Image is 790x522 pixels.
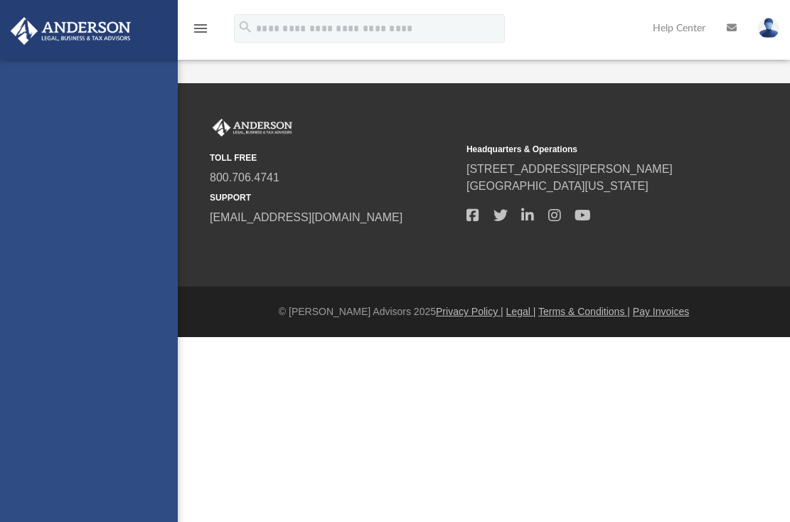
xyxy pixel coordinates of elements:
[466,163,673,175] a: [STREET_ADDRESS][PERSON_NAME]
[210,119,295,137] img: Anderson Advisors Platinum Portal
[538,306,630,317] a: Terms & Conditions |
[506,306,536,317] a: Legal |
[633,306,689,317] a: Pay Invoices
[210,211,402,223] a: [EMAIL_ADDRESS][DOMAIN_NAME]
[6,17,135,45] img: Anderson Advisors Platinum Portal
[192,20,209,37] i: menu
[210,191,457,204] small: SUPPORT
[466,180,648,192] a: [GEOGRAPHIC_DATA][US_STATE]
[758,18,779,38] img: User Pic
[466,143,713,156] small: Headquarters & Operations
[210,171,279,183] a: 800.706.4741
[237,19,253,35] i: search
[210,151,457,164] small: TOLL FREE
[178,304,790,319] div: © [PERSON_NAME] Advisors 2025
[192,27,209,37] a: menu
[436,306,503,317] a: Privacy Policy |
